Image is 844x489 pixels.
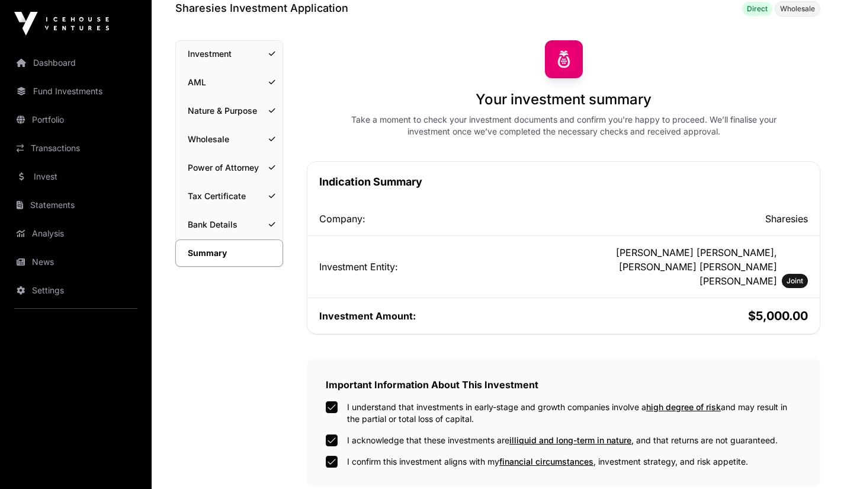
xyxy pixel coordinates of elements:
[347,456,748,468] label: I confirm this investment aligns with my , investment strategy, and risk appetite.
[9,220,142,247] a: Analysis
[9,78,142,104] a: Fund Investments
[9,135,142,161] a: Transactions
[9,107,142,133] a: Portfolio
[646,402,721,412] span: high degree of risk
[780,4,815,14] span: Wholesale
[566,245,778,288] h2: [PERSON_NAME] [PERSON_NAME], [PERSON_NAME] [PERSON_NAME] [PERSON_NAME]
[176,69,283,95] a: AML
[319,212,561,226] div: Company:
[545,40,583,78] img: Sharesies
[14,12,109,36] img: Icehouse Ventures Logo
[319,174,808,190] h1: Indication Summary
[176,126,283,152] a: Wholesale
[319,260,561,274] div: Investment Entity:
[176,41,283,67] a: Investment
[319,310,416,322] span: Investment Amount:
[9,50,142,76] a: Dashboard
[509,435,631,445] span: illiquid and long-term in nature
[9,192,142,218] a: Statements
[9,249,142,275] a: News
[747,4,768,14] span: Direct
[176,155,283,181] a: Power of Attorney
[476,90,652,109] h1: Your investment summary
[347,401,801,425] label: I understand that investments in early-stage and growth companies involve a and may result in the...
[175,239,283,267] a: Summary
[347,434,778,446] label: I acknowledge that these investments are , and that returns are not guaranteed.
[176,183,283,209] a: Tax Certificate
[787,276,803,286] span: Joint
[176,98,283,124] a: Nature & Purpose
[9,277,142,303] a: Settings
[176,212,283,238] a: Bank Details
[566,212,808,226] h2: Sharesies
[566,308,808,324] h2: $5,000.00
[785,432,844,489] iframe: Chat Widget
[326,378,801,392] h2: Important Information About This Investment
[499,456,593,466] span: financial circumstances
[336,114,791,138] div: Take a moment to check your investment documents and confirm you're happy to proceed. We’ll final...
[9,164,142,190] a: Invest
